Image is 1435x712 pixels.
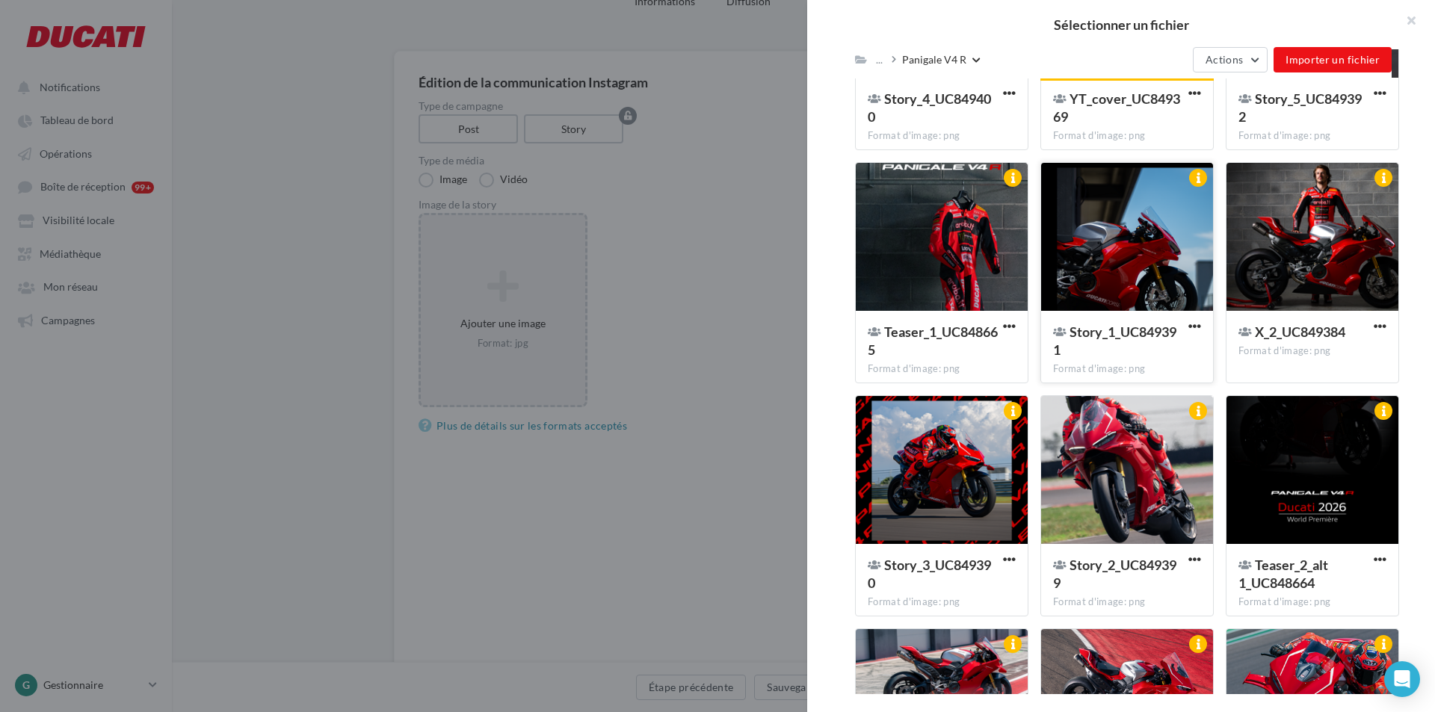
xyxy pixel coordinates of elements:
h2: Sélectionner un fichier [831,18,1411,31]
div: Format d'image: png [868,595,1016,609]
div: Format d'image: png [868,362,1016,376]
div: Format d'image: png [1238,595,1386,609]
span: YT_cover_UC849369 [1053,90,1180,125]
span: Story_5_UC849392 [1238,90,1362,125]
div: Format d'image: png [868,129,1016,143]
div: Format d'image: png [1238,344,1386,358]
span: Story_2_UC849399 [1053,557,1176,591]
div: Format d'image: png [1238,129,1386,143]
div: Panigale V4 R [902,52,966,66]
span: X_2_UC849384 [1255,324,1345,340]
span: Story_1_UC849391 [1053,324,1176,358]
span: Story_4_UC849400 [868,90,991,125]
div: Format d'image: png [1053,362,1201,376]
span: Importer un fichier [1286,53,1380,66]
div: ... [873,49,886,69]
span: Teaser_2_alt 1_UC848664 [1238,557,1328,591]
span: Story_3_UC849390 [868,557,991,591]
div: Format d'image: png [1053,595,1201,609]
span: Actions [1206,53,1243,66]
button: Actions [1193,47,1268,72]
button: Importer un fichier [1274,47,1392,72]
div: Format d'image: png [1053,129,1201,143]
div: Open Intercom Messenger [1384,661,1420,697]
span: Teaser_1_UC848665 [868,324,998,358]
